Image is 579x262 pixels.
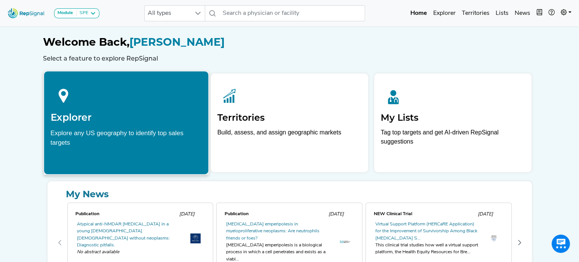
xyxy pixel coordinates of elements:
input: Search a physician or facility [220,5,365,21]
span: No abstract available [77,249,181,256]
div: Explore any US geography to identify top sales targets [50,128,202,147]
a: Virtual Support Platform (HERCaRE Application) for the Improvement of Survivorship Among Black [M... [375,222,477,241]
a: News [512,6,533,21]
div: This clinical trial studies how well a virtual support platform, the Health Equity Resources for ... [375,242,479,256]
a: My News [54,187,526,201]
p: Tag top targets and get AI-driven RepSignal suggestions [381,128,525,150]
h6: Select a feature to explore RepSignal [43,55,536,62]
h2: Territories [217,112,362,123]
a: ExplorerExplore any US geography to identify top sales targets [43,71,209,174]
span: [DATE] [328,212,343,217]
span: All types [145,6,190,21]
a: [MEDICAL_DATA] emperipolesis in myeloproliferative neoplasms: Are neutrophils friends or foes? [226,222,319,241]
a: Lists [493,6,512,21]
span: NEW Clinical Trial [373,212,412,216]
img: OIP.vpPiK1dI9Jsd1jQCRDstBAHaB6 [340,241,350,243]
span: [DATE] [477,212,493,217]
span: Publication [75,212,99,216]
div: SPE [77,10,88,16]
span: [DATE] [179,212,194,217]
button: ModuleSPE [54,8,99,18]
button: Next Page [514,236,526,249]
a: Explorer [430,6,459,21]
a: Atypical anti-NMDAR [MEDICAL_DATA] in a young [DEMOGRAPHIC_DATA] [DEMOGRAPHIC_DATA] without neopl... [77,222,170,248]
span: Publication [224,212,248,216]
button: Intel Book [533,6,546,21]
h2: Explorer [50,112,202,123]
strong: Module [57,11,73,15]
h1: [PERSON_NAME] [43,36,536,49]
img: th [489,233,499,244]
p: Build, assess, and assign geographic markets [217,128,362,150]
a: Territories [459,6,493,21]
span: Welcome Back, [43,35,129,48]
a: Home [407,6,430,21]
a: TerritoriesBuild, assess, and assign geographic markets [211,73,368,172]
h2: My Lists [381,112,525,123]
img: th [190,233,201,244]
a: My ListsTag top targets and get AI-driven RepSignal suggestions [374,73,531,172]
